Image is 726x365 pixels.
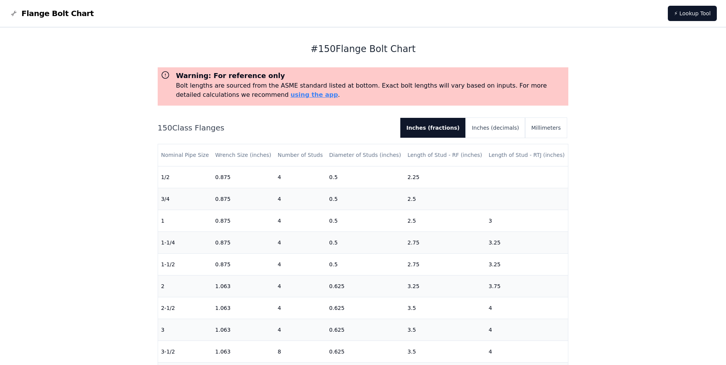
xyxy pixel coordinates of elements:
[158,166,212,188] td: 1/2
[486,341,568,362] td: 4
[274,319,326,341] td: 4
[158,297,212,319] td: 2-1/2
[486,210,568,231] td: 3
[212,297,274,319] td: 1.063
[326,188,405,210] td: 0.5
[326,275,405,297] td: 0.625
[405,297,486,319] td: 3.5
[326,297,405,319] td: 0.625
[158,319,212,341] td: 3
[212,188,274,210] td: 0.875
[274,166,326,188] td: 4
[158,188,212,210] td: 3/4
[274,253,326,275] td: 4
[212,166,274,188] td: 0.875
[326,144,405,166] th: Diameter of Studs (inches)
[326,210,405,231] td: 0.5
[405,188,486,210] td: 2.5
[326,231,405,253] td: 0.5
[405,275,486,297] td: 3.25
[21,8,94,19] span: Flange Bolt Chart
[405,341,486,362] td: 3.5
[326,341,405,362] td: 0.625
[176,70,566,81] h3: Warning: For reference only
[326,166,405,188] td: 0.5
[212,319,274,341] td: 1.063
[525,118,567,138] button: Millimeters
[212,231,274,253] td: 0.875
[158,210,212,231] td: 1
[486,275,568,297] td: 3.75
[212,341,274,362] td: 1.063
[158,122,394,133] h2: 150 Class Flanges
[274,144,326,166] th: Number of Studs
[486,319,568,341] td: 4
[405,144,486,166] th: Length of Stud - RF (inches)
[212,144,274,166] th: Wrench Size (inches)
[668,6,717,21] a: ⚡ Lookup Tool
[274,275,326,297] td: 4
[405,166,486,188] td: 2.25
[212,275,274,297] td: 1.063
[274,188,326,210] td: 4
[9,9,18,18] img: Flange Bolt Chart Logo
[486,144,568,166] th: Length of Stud - RTJ (inches)
[158,231,212,253] td: 1-1/4
[290,91,338,98] a: using the app
[326,319,405,341] td: 0.625
[466,118,525,138] button: Inches (decimals)
[405,253,486,275] td: 2.75
[158,144,212,166] th: Nominal Pipe Size
[274,297,326,319] td: 4
[158,341,212,362] td: 3-1/2
[274,231,326,253] td: 4
[486,297,568,319] td: 4
[486,231,568,253] td: 3.25
[405,231,486,253] td: 2.75
[158,253,212,275] td: 1-1/2
[212,253,274,275] td: 0.875
[212,210,274,231] td: 0.875
[405,319,486,341] td: 3.5
[405,210,486,231] td: 2.5
[486,253,568,275] td: 3.25
[274,210,326,231] td: 4
[400,118,466,138] button: Inches (fractions)
[158,275,212,297] td: 2
[158,43,569,55] h1: # 150 Flange Bolt Chart
[9,8,94,19] a: Flange Bolt Chart LogoFlange Bolt Chart
[274,341,326,362] td: 8
[176,81,566,99] p: Bolt lengths are sourced from the ASME standard listed at bottom. Exact bolt lengths will vary ba...
[326,253,405,275] td: 0.5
